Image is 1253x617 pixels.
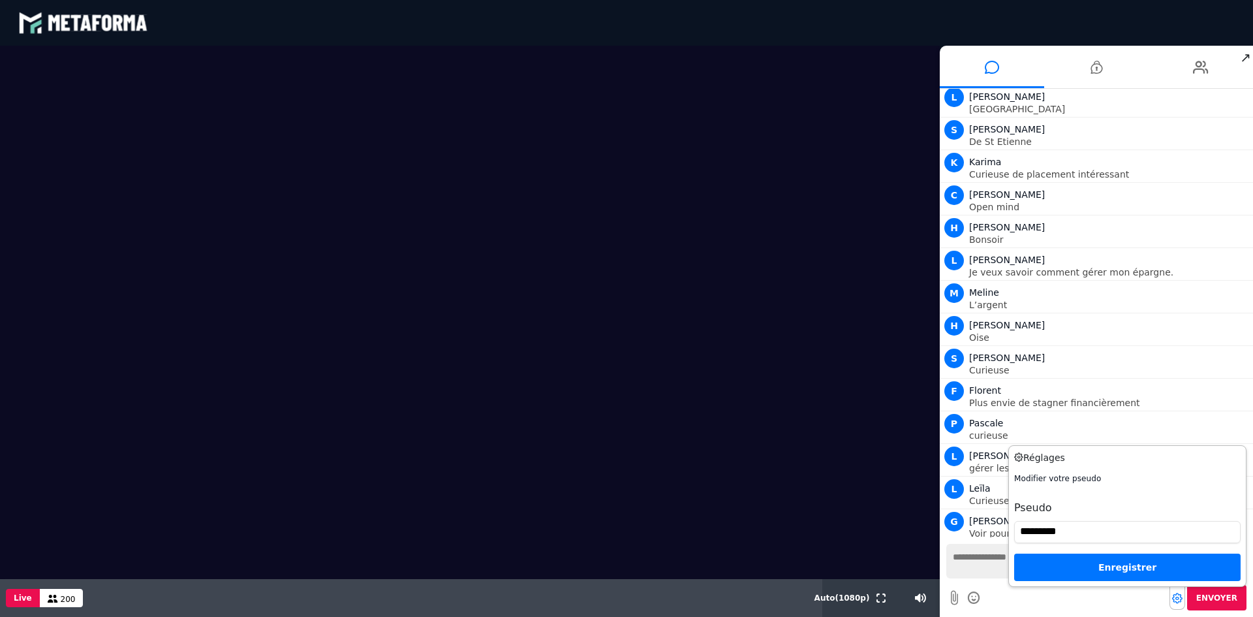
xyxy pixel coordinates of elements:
[969,385,1001,396] span: Florent
[1196,593,1237,603] span: Envoyer
[944,218,964,238] span: H
[1238,46,1253,69] span: ↗
[61,595,76,604] span: 200
[969,157,1001,167] span: Karima
[969,320,1045,330] span: [PERSON_NAME]
[969,464,1250,473] p: gérer les finances
[1014,473,1241,484] h4: Modifier votre pseudo
[969,516,1045,526] span: [PERSON_NAME]
[944,381,964,401] span: F
[969,222,1045,232] span: [PERSON_NAME]
[944,447,964,466] span: L
[944,87,964,107] span: L
[969,333,1250,342] p: Oise
[969,91,1045,102] span: [PERSON_NAME]
[6,589,40,607] button: Live
[944,316,964,336] span: H
[944,251,964,270] span: L
[969,431,1250,440] p: curieuse
[812,579,873,617] button: Auto(1080p)
[969,202,1250,212] p: Open mind
[969,483,991,494] span: Leïla
[1187,585,1246,610] button: Envoyer
[969,300,1250,309] p: L’argent
[969,496,1250,505] p: Curieuse de connaître les meilleurs placements
[1014,500,1052,516] label: Pseudo
[944,185,964,205] span: C
[969,451,1045,461] span: [PERSON_NAME]
[969,366,1250,375] p: Curieuse
[944,479,964,499] span: L
[944,414,964,434] span: P
[944,349,964,368] span: S
[969,287,999,298] span: Meline
[969,235,1250,244] p: Bonsoir
[969,398,1250,407] p: Plus envie de stagner financièrement
[814,593,870,603] span: Auto ( 1080 p)
[969,268,1250,277] p: Je veux savoir comment gérer mon épargne.
[969,124,1045,134] span: [PERSON_NAME]
[969,170,1250,179] p: Curieuse de placement intéressant
[944,283,964,303] span: M
[1014,554,1241,581] div: Enregistrer
[969,255,1045,265] span: [PERSON_NAME]
[944,512,964,531] span: G
[969,137,1250,146] p: De St Etienne
[944,153,964,172] span: K
[969,104,1250,114] p: [GEOGRAPHIC_DATA]
[969,353,1045,363] span: [PERSON_NAME]
[1014,451,1208,465] h3: Réglages
[944,120,964,140] span: S
[969,418,1003,428] span: Pascale
[969,189,1045,200] span: [PERSON_NAME]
